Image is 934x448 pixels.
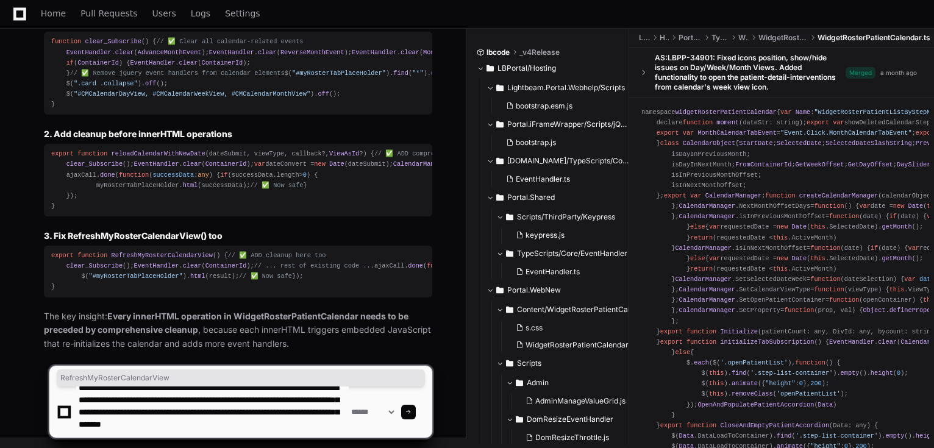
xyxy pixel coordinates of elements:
span: Logs [191,10,210,17]
span: done [100,171,115,179]
span: [DOMAIN_NAME]/TypeScripts/Core/EventHandler [507,156,630,166]
span: // ✅ ADD comprehensive cleanup BEFORE innerHTML [374,150,555,157]
span: Scripts/ThirdParty/Keypress [517,212,615,222]
span: 0 [303,171,307,179]
span: clear [183,160,202,168]
div: ( ) { (); . ( ); ajaxCall. ( ( ) { $( ). (result); }); } [51,251,425,293]
button: EventHandler.ts [501,171,622,188]
span: function [814,202,844,210]
button: Content/WidgetRosterPatientCalendarStyle [496,300,640,319]
button: WidgetRosterPatientCalendar.css [511,336,641,354]
span: "#myRosterTabPlaceHolder" [292,69,386,77]
span: if [66,59,74,66]
div: ( ) { (); . ( ); dateConvert = (dateSubmit); . ( , dateConvert); myRosterTabPlaceHolder = $( ); a... [51,149,425,212]
span: SelectedDate [829,223,874,230]
span: SelectedDate [829,255,874,262]
span: Date [329,160,344,168]
span: CalendarManager [679,296,735,304]
span: openContainer [863,296,912,304]
span: AdvanceMonthEvent [138,49,202,56]
span: MonthCalendarTabEvent [697,129,776,137]
span: function [810,244,840,251]
span: Home [41,10,66,17]
span: var [254,160,265,168]
span: function [810,276,840,283]
span: // ... rest of existing code ... [254,262,374,269]
span: : [152,171,209,179]
span: EventHandler.ts [526,267,580,277]
span: moment [716,119,739,126]
span: ContainerId [77,59,119,66]
button: EventHandler.ts [511,263,622,280]
span: off [431,69,442,77]
button: [DOMAIN_NAME]/TypeScripts/Core/EventHandler [487,151,630,171]
span: export [807,119,829,126]
span: class [660,140,679,147]
strong: Every innerHTML operation in WidgetRosterPatientCalendar needs to be preceded by comprehensive cl... [44,311,408,335]
span: function [829,296,859,304]
span: CalendarManager [679,286,735,293]
span: CalendarManager [705,192,761,199]
span: html [190,272,205,280]
svg: Directory [496,154,504,168]
span: clear [115,49,134,56]
button: TypeScripts/Core/EventHandler [496,244,630,263]
span: LBPortal [639,33,650,43]
span: NextMonthOffsetDays [739,202,810,210]
span: SetCalendarViewType [739,286,810,293]
span: FromContainerId [735,160,791,168]
span: this [889,286,905,293]
span: CalendarObject [683,140,735,147]
span: function [784,307,814,314]
span: SetSelectedDateWeek [735,276,807,283]
span: TypeScripts/Core/EventHandler [517,249,627,258]
span: SetProperty [739,307,780,314]
span: function [683,119,713,126]
div: AS:LBPP-34901: Fixed icons position, show/hide issues on Day/Week/Month Views. Added functionalit... [655,53,846,92]
span: Users [152,10,176,17]
span: Pull Requests [80,10,137,17]
span: CalendarManager [675,244,731,251]
span: return [690,233,713,241]
span: export [657,129,679,137]
span: RefreshMyRosterCalendarView [60,373,421,383]
span: MonthCalendarTabEvent [423,49,502,56]
span: clear_Subscribe [66,160,123,168]
span: ".card .collapse" [74,80,138,87]
span: Hosting [660,33,669,43]
span: EventHandler [352,49,397,56]
span: ContainerId [202,59,243,66]
span: Name [796,108,811,116]
span: EventHandler [130,59,175,66]
span: bootstrap.esm.js [516,101,572,111]
span: html [183,182,198,189]
span: CalendarManager [679,202,735,210]
span: EventHandler [134,262,179,269]
span: function [427,262,457,269]
span: reloadCalendarWithNewDate [112,150,205,157]
span: function [814,286,844,293]
span: EventHandler [829,338,874,346]
span: LBPortal/Hosting [497,63,556,73]
svg: Directory [506,210,513,224]
div: ( ) { . ( ); . ( ); . ( ); . ( ); . (showDeletedCalendarSteps); . ( ); ( ) { . ( ); } $( ). ( ). ... [51,37,425,110]
span: if [889,213,897,220]
span: EventHandler [66,49,112,56]
span: lbcode [487,48,510,57]
span: var [908,244,919,251]
span: clear [258,49,277,56]
button: keypress.js [511,227,622,244]
span: SetOpenPatientContainer [739,296,825,304]
strong: 2. Add cleanup before innerHTML operations [44,129,232,139]
span: var [904,276,915,283]
span: CalendarManager [393,160,449,168]
span: WidgetRosterPatientCalendar [758,33,808,43]
span: isInNextMonthOffset [735,244,807,251]
span: getMonth [882,255,911,262]
span: clear [179,59,198,66]
span: EventHandler.ts [516,174,570,184]
span: "#myRosterTabPlaceHolder" [89,272,183,280]
span: Merged [846,66,875,78]
span: ReverseMonthEvent [280,49,344,56]
span: export [664,192,686,199]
